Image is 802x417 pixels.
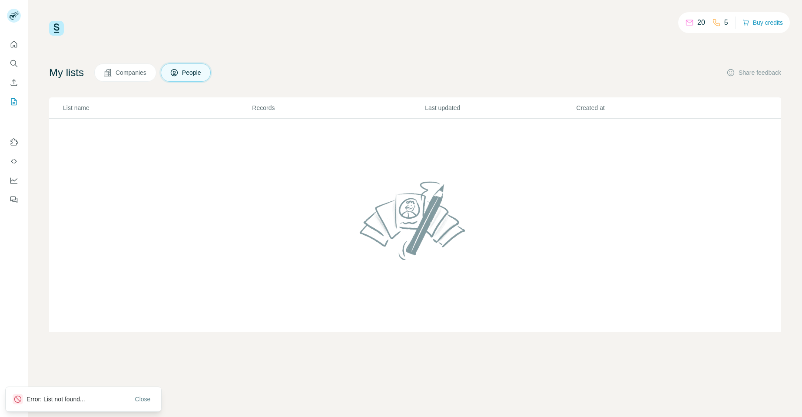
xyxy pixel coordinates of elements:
[697,17,705,28] p: 20
[135,395,151,404] span: Close
[742,17,783,29] button: Buy credits
[425,103,575,112] p: Last updated
[7,37,21,52] button: Quick start
[576,103,726,112] p: Created at
[726,68,781,77] button: Share feedback
[7,56,21,71] button: Search
[7,134,21,150] button: Use Surfe on LinkedIn
[129,391,157,407] button: Close
[7,192,21,207] button: Feedback
[7,75,21,90] button: Enrich CSV
[63,103,251,112] p: List name
[356,174,474,267] img: No lists found
[49,66,84,80] h4: My lists
[7,94,21,110] button: My lists
[116,68,147,77] span: Companies
[182,68,202,77] span: People
[7,153,21,169] button: Use Surfe API
[252,103,424,112] p: Records
[27,395,92,404] p: Error: List not found...
[7,173,21,188] button: Dashboard
[49,21,64,36] img: Surfe Logo
[724,17,728,28] p: 5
